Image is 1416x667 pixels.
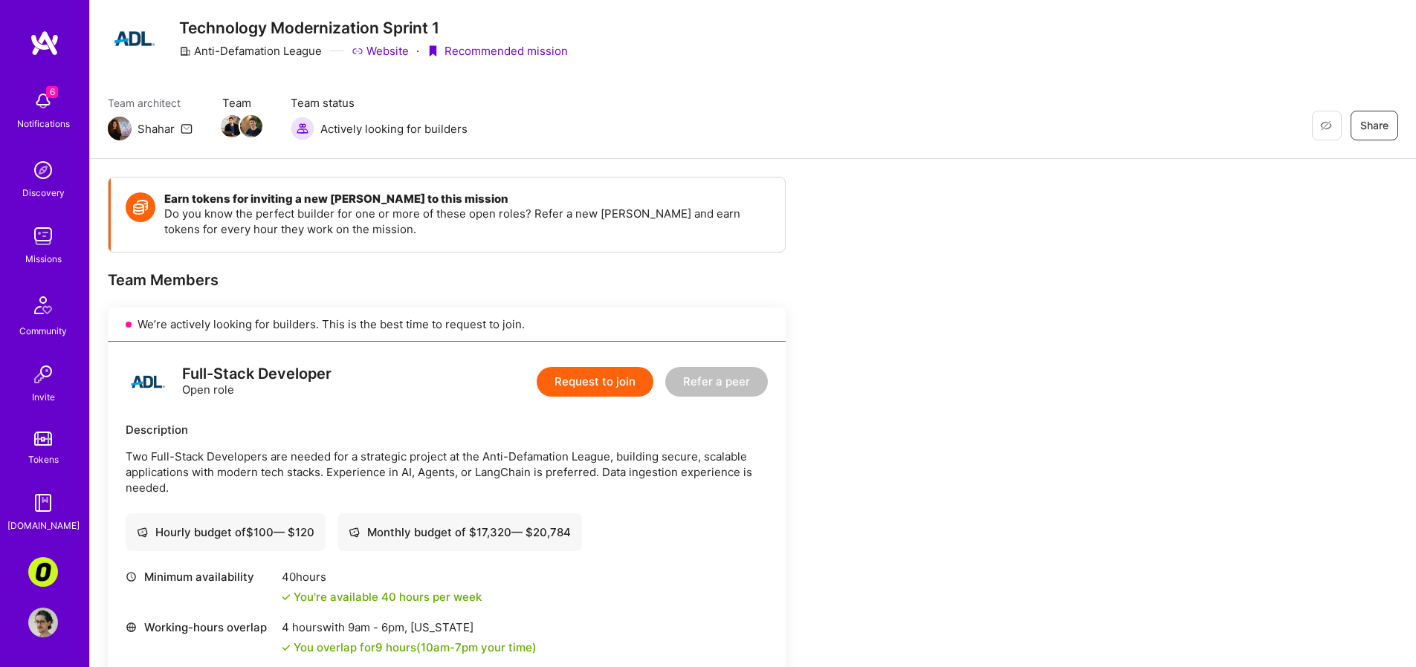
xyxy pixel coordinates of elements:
div: Hourly budget of $ 100 — $ 120 [137,524,314,540]
button: Refer a peer [665,367,768,397]
span: Team [222,95,261,111]
img: Corner3: Building an AI User Researcher [28,557,58,587]
h3: Technology Modernization Sprint 1 [179,19,568,37]
i: icon Cash [137,527,148,538]
i: icon Mail [181,123,193,134]
a: User Avatar [25,608,62,637]
p: Two Full-Stack Developers are needed for a strategic project at the Anti-Defamation League, build... [126,449,768,495]
div: 40 hours [282,569,482,585]
img: Actively looking for builders [291,117,314,140]
a: Team Member Avatar [222,114,242,139]
div: Invite [32,389,55,405]
div: Full-Stack Developer [182,366,332,382]
div: 4 hours with [US_STATE] [282,619,537,635]
div: You're available 40 hours per week [282,589,482,605]
a: Team Member Avatar [242,114,261,139]
div: Minimum availability [126,569,274,585]
span: 6 [46,86,58,98]
img: Team Member Avatar [221,115,243,137]
h4: Earn tokens for inviting a new [PERSON_NAME] to this mission [164,192,770,206]
a: Corner3: Building an AI User Researcher [25,557,62,587]
img: discovery [28,155,58,185]
img: bell [28,86,58,116]
button: Request to join [537,367,653,397]
div: Recommended mission [427,43,568,59]
div: Team Members [108,270,786,290]
i: icon EyeClosed [1320,120,1332,131]
i: icon PurpleRibbon [427,45,439,57]
div: Discovery [22,185,65,201]
span: 9am - 6pm , [345,620,410,634]
i: icon Check [282,593,291,602]
div: You overlap for 9 hours ( your time) [294,640,537,655]
div: Anti-Defamation League [179,43,322,59]
i: icon Cash [349,527,360,538]
img: guide book [28,488,58,518]
img: Community [25,287,61,323]
span: Team architect [108,95,193,111]
img: teamwork [28,221,58,251]
img: User Avatar [28,608,58,637]
img: Invite [28,359,58,389]
div: We’re actively looking for builders. This is the best time to request to join. [108,308,786,342]
i: icon Check [282,643,291,652]
img: tokens [34,432,52,446]
img: logo [126,359,170,404]
div: · [416,43,419,59]
span: Actively looking for builders [320,121,468,137]
img: Team Architect [108,117,132,140]
button: Share [1351,111,1398,140]
span: Team status [291,95,468,111]
div: Monthly budget of $ 17,320 — $ 20,784 [349,524,571,540]
div: Community [19,323,67,339]
div: Open role [182,366,332,397]
span: Share [1360,118,1388,133]
span: 10am - 7pm [421,640,478,654]
img: Company Logo [108,12,161,65]
i: icon CompanyGray [179,45,191,57]
img: Team Member Avatar [240,115,262,137]
i: icon World [126,622,137,633]
div: [DOMAIN_NAME] [7,518,80,533]
div: Shahar [138,121,175,137]
div: Tokens [28,452,59,467]
div: Notifications [17,116,70,131]
img: Token icon [126,192,155,222]
div: Working-hours overlap [126,619,274,635]
i: icon Clock [126,571,137,582]
p: Do you know the perfect builder for one or more of these open roles? Refer a new [PERSON_NAME] an... [164,206,770,237]
div: Description [126,422,768,437]
a: Website [352,43,409,59]
img: logo [30,30,59,56]
div: Missions [25,251,62,267]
